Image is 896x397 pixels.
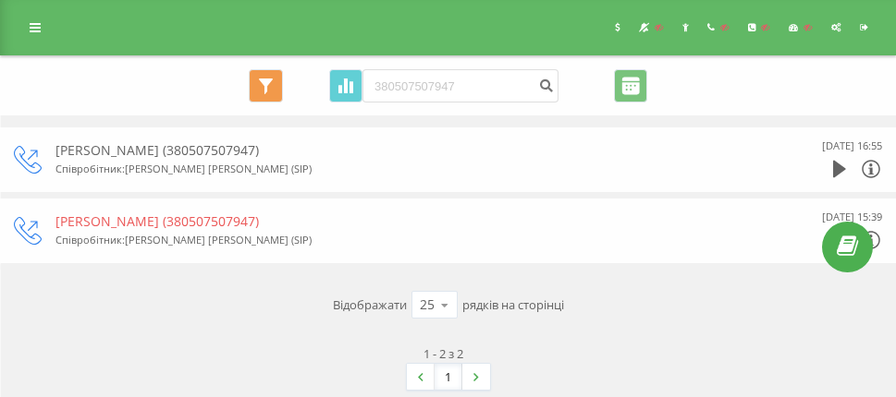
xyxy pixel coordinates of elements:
div: Співробітник : [PERSON_NAME] [PERSON_NAME] (SIP) [55,231,762,249]
div: [PERSON_NAME] (380507507947) [55,141,762,160]
div: [DATE] 15:39 [822,208,882,226]
div: [DATE] 16:55 [822,137,882,155]
input: Пошук за номером [362,69,558,102]
span: рядків на сторінці [462,295,564,314]
div: 1 - 2 з 2 [423,344,463,363]
div: 25 [420,295,435,314]
div: [PERSON_NAME] (380507507947) [55,212,762,231]
a: 1 [435,364,462,390]
span: Відображати [333,295,407,314]
div: Співробітник : [PERSON_NAME] [PERSON_NAME] (SIP) [55,160,762,178]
